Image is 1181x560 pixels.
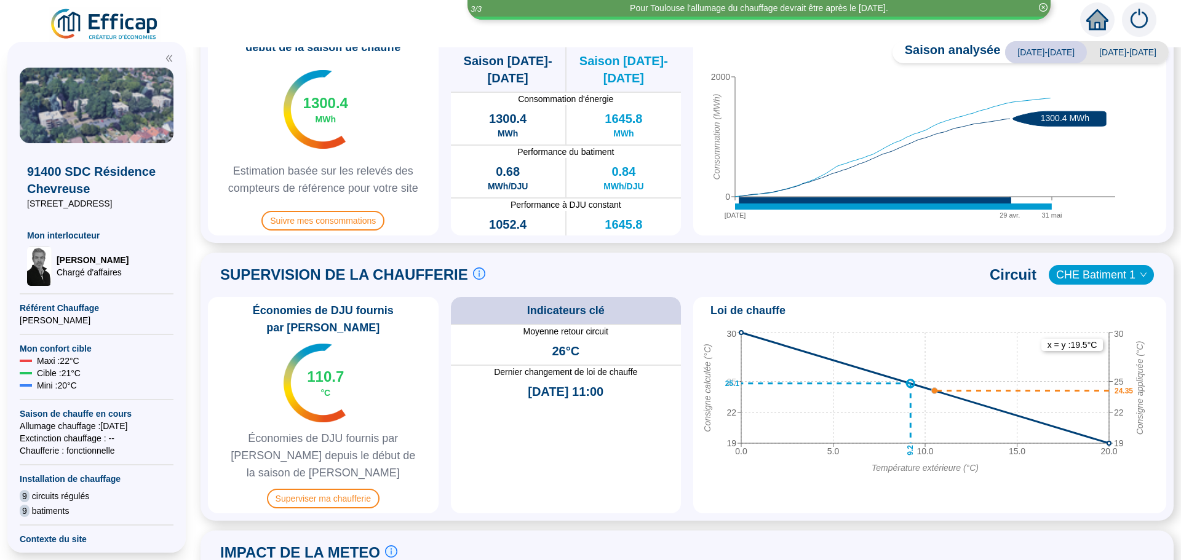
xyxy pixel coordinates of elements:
tspan: 30 [1114,329,1124,339]
tspan: Consigne appliquée (°C) [1135,341,1145,435]
span: Superviser ma chaufferie [267,489,380,508]
span: 1300.4 [303,93,348,113]
span: 110.7 [307,367,344,387]
span: info-circle [473,267,485,280]
span: Cible : 21 °C [37,367,81,379]
img: alerts [1122,2,1156,37]
span: MWh [613,127,634,140]
text: x = y : 19.5 °C [1048,340,1097,350]
tspan: 31 mai [1041,211,1062,219]
tspan: Consommation (MWh) [712,94,722,180]
span: Saison [DATE]-[DATE] [567,52,681,87]
img: efficap energie logo [49,7,161,42]
tspan: [DATE] [725,211,746,219]
span: Saison de chauffe en cours [20,408,173,420]
text: 9.2 [906,445,915,455]
span: 1052.4 [489,216,527,233]
img: indicateur températures [284,70,346,149]
tspan: 0.0 [735,446,747,456]
span: Circuit [990,265,1036,285]
tspan: 25 [1114,377,1124,387]
span: Mon interlocuteur [27,229,166,242]
span: double-left [165,54,173,63]
span: SUPERVISION DE LA CHAUFFERIE [220,265,468,285]
span: Indicateurs clé [527,302,605,319]
tspan: 5.0 [827,446,840,456]
span: circuits régulés [32,490,89,502]
span: Installation de chauffage [20,473,173,485]
span: Chargé d'affaires [57,266,129,278]
tspan: 22 [1114,408,1124,417]
span: [PERSON_NAME] [20,314,173,326]
div: Pour Toulouse l'allumage du chauffage devrait être après le [DATE]. [630,2,888,15]
span: batiments [32,505,70,517]
span: 0.84 [611,163,635,180]
span: close-circle [1039,3,1048,12]
span: 0.68 [496,163,520,180]
span: Suivre mes consommations [261,211,384,231]
span: 1645.8 [605,110,642,127]
text: 1300.4 MWh [1041,113,1089,123]
tspan: 19 [726,438,736,448]
span: Moyenne retour circuit [451,325,682,337]
span: Dernier changement de loi de chauffe [451,366,682,378]
span: Saison analysée [893,41,1001,63]
span: Estimation basée sur les relevés des compteurs de référence pour votre site [213,162,434,197]
img: Chargé d'affaires [27,246,52,286]
span: Économies de DJU fournis par [PERSON_NAME] depuis le début de la saison de [PERSON_NAME] [213,430,434,481]
span: Performance du batiment [451,146,682,158]
span: 9 [20,490,30,502]
span: MWh/DJU [488,180,528,192]
span: Référent Chauffage [20,302,173,314]
span: MWh [498,127,518,140]
tspan: 25 [726,377,736,387]
span: 91400 SDC Résidence Chevreuse [27,163,166,197]
tspan: 22 [726,408,736,417]
span: 1300.4 [489,110,527,127]
span: [DATE]-[DATE] [1005,41,1087,63]
span: MWh [498,233,518,245]
tspan: 0 [725,192,730,202]
span: 1645.8 [605,216,642,233]
span: Saison [DATE]-[DATE] [451,52,565,87]
span: Économies de DJU fournis par [PERSON_NAME] [213,302,434,336]
text: 24.35 [1115,387,1133,395]
span: °C [320,387,330,399]
span: MWh [613,233,634,245]
tspan: Consigne calculée (°C) [702,344,712,432]
img: indicateur températures [284,344,346,422]
tspan: Température extérieure (°C) [872,463,979,473]
span: Mini : 20 °C [37,379,77,392]
span: Chaufferie : fonctionnelle [20,444,173,457]
span: CHE Batiment 1 [1056,266,1147,284]
span: Performance à DJU constant [451,199,682,211]
span: MWh/DJU [603,180,643,192]
span: [STREET_ADDRESS] [27,197,166,210]
span: [PERSON_NAME] [57,254,129,266]
span: Consommation d'énergie [451,93,682,105]
tspan: 2000 [711,72,730,82]
span: Maxi : 22 °C [37,355,79,367]
span: info-circle [385,545,397,558]
span: Allumage chauffage : [DATE] [20,420,173,432]
span: [DATE] 11:00 [528,383,603,400]
span: 26°C [552,342,579,360]
span: Contexte du site [20,533,173,545]
span: Exctinction chauffage : -- [20,432,173,444]
i: 3 / 3 [471,4,482,14]
span: down [1140,271,1147,278]
tspan: 29 avr. [1000,211,1020,219]
span: 9 [20,505,30,517]
span: MWh [316,113,336,125]
text: 25.1 [725,379,740,388]
span: Mon confort cible [20,342,173,355]
span: Loi de chauffe [710,302,785,319]
tspan: 10.0 [917,446,933,456]
span: home [1086,9,1108,31]
span: [DATE]-[DATE] [1087,41,1169,63]
tspan: 15.0 [1009,446,1025,456]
